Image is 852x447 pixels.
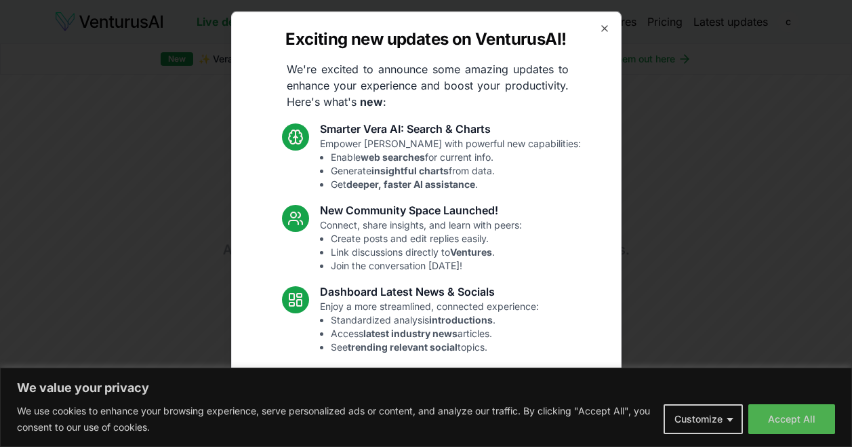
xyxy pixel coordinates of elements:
h3: Fixes and UI Polish [320,364,529,381]
p: Smoother performance and improved usability: [320,381,529,435]
li: Fixed mobile chat & sidebar glitches. [331,408,529,421]
h2: Exciting new updates on VenturusAI! [285,28,566,50]
li: See topics. [331,340,539,353]
strong: new [360,94,383,108]
strong: Ventures [450,246,492,257]
p: We're excited to announce some amazing updates to enhance your experience and boost your producti... [276,60,580,109]
li: Generate from data. [331,163,581,177]
strong: latest industry news [363,327,458,338]
p: Empower [PERSON_NAME] with powerful new capabilities: [320,136,581,191]
p: Connect, share insights, and learn with peers: [320,218,522,272]
li: Enhanced overall UI consistency. [331,421,529,435]
strong: insightful charts [371,164,449,176]
strong: web searches [361,151,425,162]
strong: deeper, faster AI assistance [346,178,475,189]
li: Get . [331,177,581,191]
h3: Dashboard Latest News & Socials [320,283,539,299]
li: Enable for current info. [331,150,581,163]
li: Standardized analysis . [331,313,539,326]
li: Link discussions directly to . [331,245,522,258]
li: Access articles. [331,326,539,340]
h3: New Community Space Launched! [320,201,522,218]
p: Enjoy a more streamlined, connected experience: [320,299,539,353]
strong: introductions [429,313,493,325]
strong: trending relevant social [348,341,458,352]
li: Resolved Vera chart loading issue. [331,394,529,408]
li: Join the conversation [DATE]! [331,258,522,272]
li: Create posts and edit replies easily. [331,231,522,245]
h3: Smarter Vera AI: Search & Charts [320,120,581,136]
